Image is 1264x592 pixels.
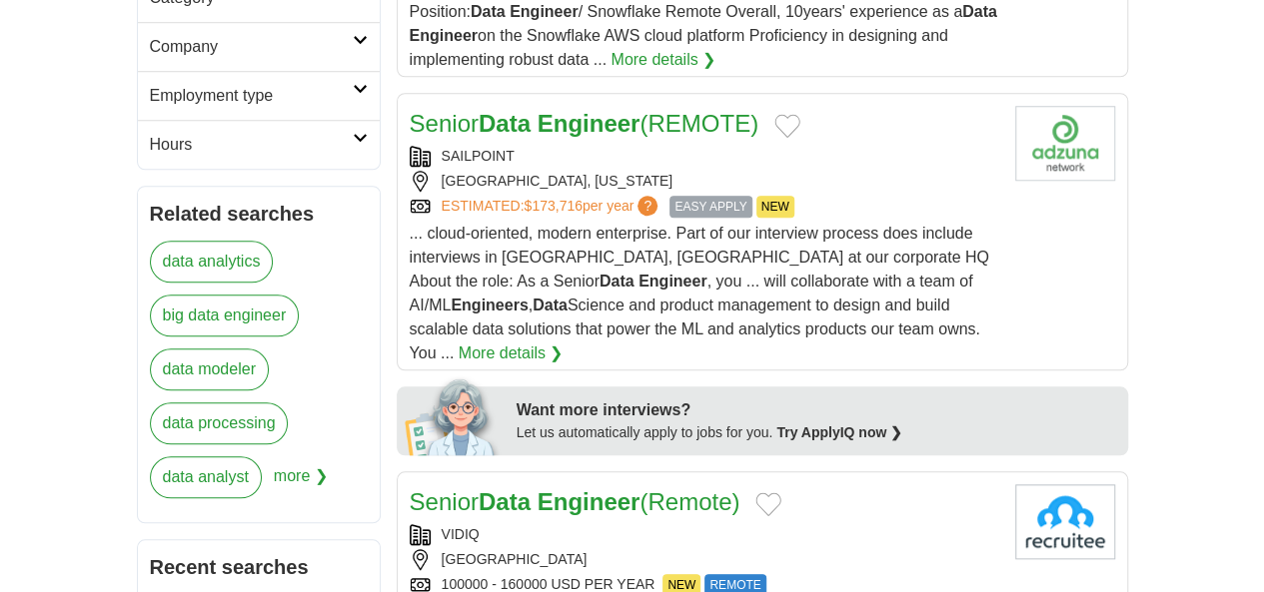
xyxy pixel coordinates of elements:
[479,110,531,137] strong: Data
[538,110,640,137] strong: Engineer
[410,549,999,570] div: [GEOGRAPHIC_DATA]
[410,171,999,192] div: [GEOGRAPHIC_DATA], [US_STATE]
[410,488,740,515] a: SeniorData Engineer(Remote)
[611,48,715,72] a: More details ❯
[410,110,758,137] a: SeniorData Engineer(REMOTE)
[756,196,794,218] span: NEW
[517,398,1116,422] div: Want more interviews?
[150,456,262,498] a: data analyst
[138,120,380,169] a: Hours
[410,225,989,361] span: ... cloud-oriented, modern enterprise. Part of our interview process does include interviews in [...
[962,3,997,20] strong: Data
[471,3,506,20] strong: Data
[150,241,274,283] a: data analytics
[410,524,999,545] div: VIDIQ
[459,341,564,365] a: More details ❯
[774,114,800,138] button: Add to favorite jobs
[138,22,380,71] a: Company
[150,35,353,59] h2: Company
[150,133,353,157] h2: Hours
[479,488,531,515] strong: Data
[410,3,997,68] span: Position: / Snowflake Remote Overall, 10years' experience as a on the Snowflake AWS cloud platfor...
[1015,106,1115,181] img: Company logo
[410,27,478,44] strong: Engineer
[524,198,582,214] span: $173,716
[755,492,781,516] button: Add to favorite jobs
[150,295,300,336] a: big data engineer
[405,375,502,455] img: apply-iq-scientist.png
[1015,484,1115,559] img: Company logo
[150,199,368,229] h2: Related searches
[410,146,999,167] div: SAILPOINT
[150,84,353,108] h2: Employment type
[517,422,1116,443] div: Let us automatically apply to jobs for you.
[776,424,902,440] a: Try ApplyIQ now ❯
[533,296,568,313] strong: Data
[538,488,640,515] strong: Engineer
[150,348,269,390] a: data modeler
[669,196,751,218] span: EASY APPLY
[510,3,578,20] strong: Engineer
[138,71,380,120] a: Employment type
[274,456,328,510] span: more ❯
[637,196,657,216] span: ?
[451,296,528,313] strong: Engineers
[600,273,634,290] strong: Data
[150,402,289,444] a: data processing
[442,196,662,218] a: ESTIMATED:$173,716per year?
[150,552,368,582] h2: Recent searches
[638,273,706,290] strong: Engineer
